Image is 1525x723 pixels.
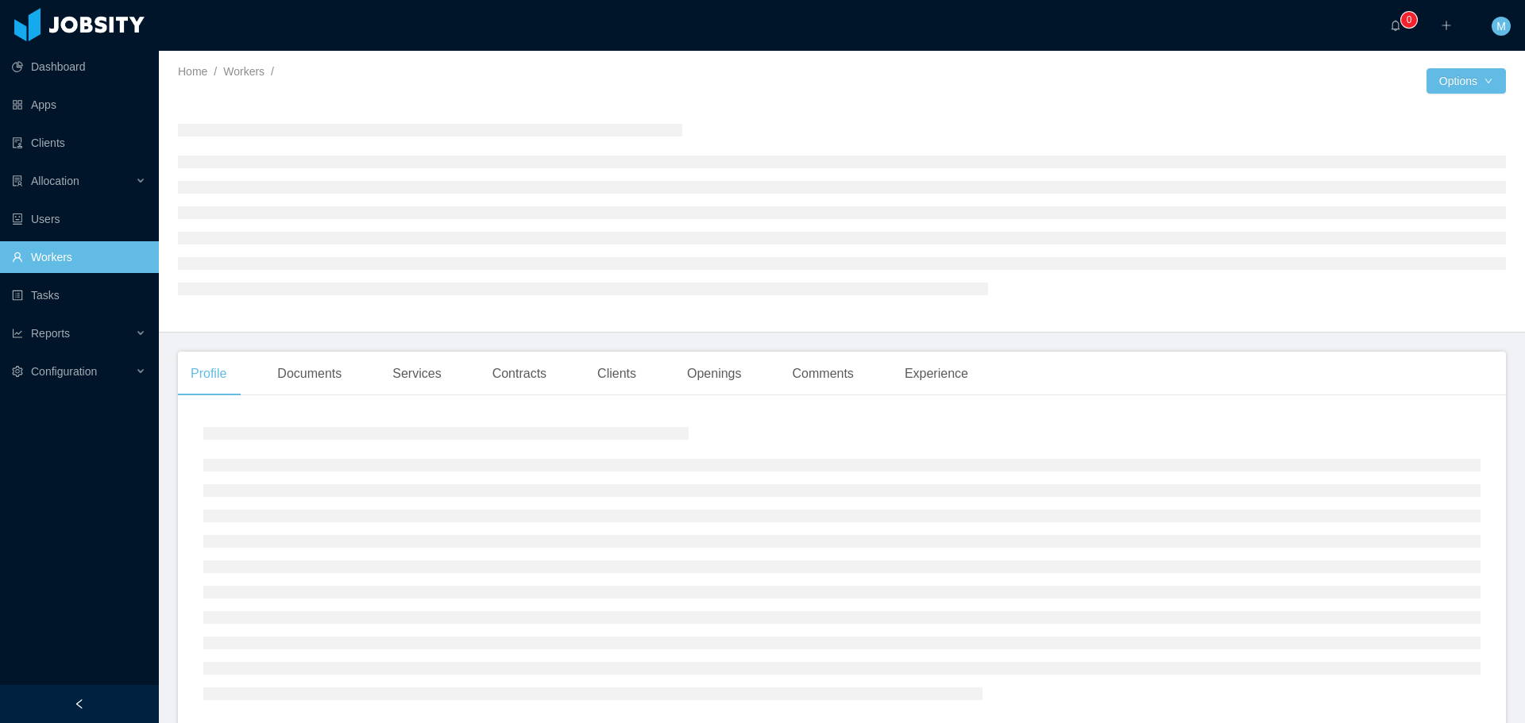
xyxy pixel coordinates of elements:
i: icon: bell [1390,20,1401,31]
span: / [214,65,217,78]
a: Home [178,65,207,78]
a: icon: auditClients [12,127,146,159]
a: icon: pie-chartDashboard [12,51,146,83]
span: Allocation [31,175,79,187]
i: icon: solution [12,175,23,187]
div: Comments [780,352,867,396]
a: icon: userWorkers [12,241,146,273]
div: Openings [674,352,755,396]
div: Documents [264,352,354,396]
sup: 0 [1401,12,1417,28]
span: / [271,65,274,78]
div: Clients [585,352,649,396]
span: M [1496,17,1506,36]
span: Reports [31,327,70,340]
div: Services [380,352,454,396]
span: Configuration [31,365,97,378]
i: icon: line-chart [12,328,23,339]
i: icon: setting [12,366,23,377]
a: icon: robotUsers [12,203,146,235]
div: Experience [892,352,981,396]
a: icon: profileTasks [12,279,146,311]
div: Contracts [480,352,559,396]
div: Profile [178,352,239,396]
a: Workers [223,65,264,78]
button: Optionsicon: down [1427,68,1506,94]
a: icon: appstoreApps [12,89,146,121]
i: icon: plus [1441,20,1452,31]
